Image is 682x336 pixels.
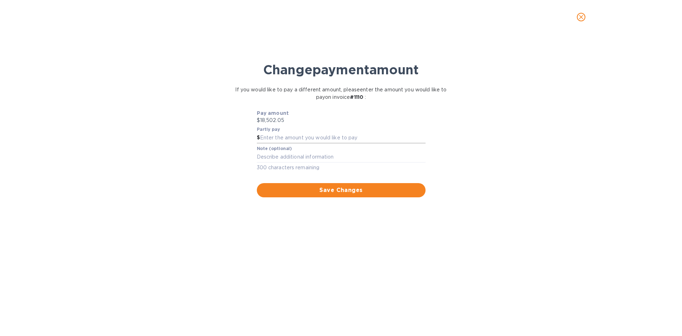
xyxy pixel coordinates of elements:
b: # 1110 [350,94,363,100]
b: Change payment amount [263,62,419,78]
label: Note (optional) [257,146,292,151]
button: close [573,9,590,26]
input: Enter the amount you would like to pay [260,133,426,143]
span: Save Changes [262,186,420,194]
p: $18,502.05 [257,117,426,124]
p: 300 characters remaining [257,164,426,172]
div: $ [257,133,260,143]
p: If you would like to pay a different amount, please enter the amount you would like to pay on inv... [235,86,448,101]
button: Save Changes [257,183,426,197]
label: Partly pay [257,128,280,132]
b: Pay amount [257,110,289,116]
